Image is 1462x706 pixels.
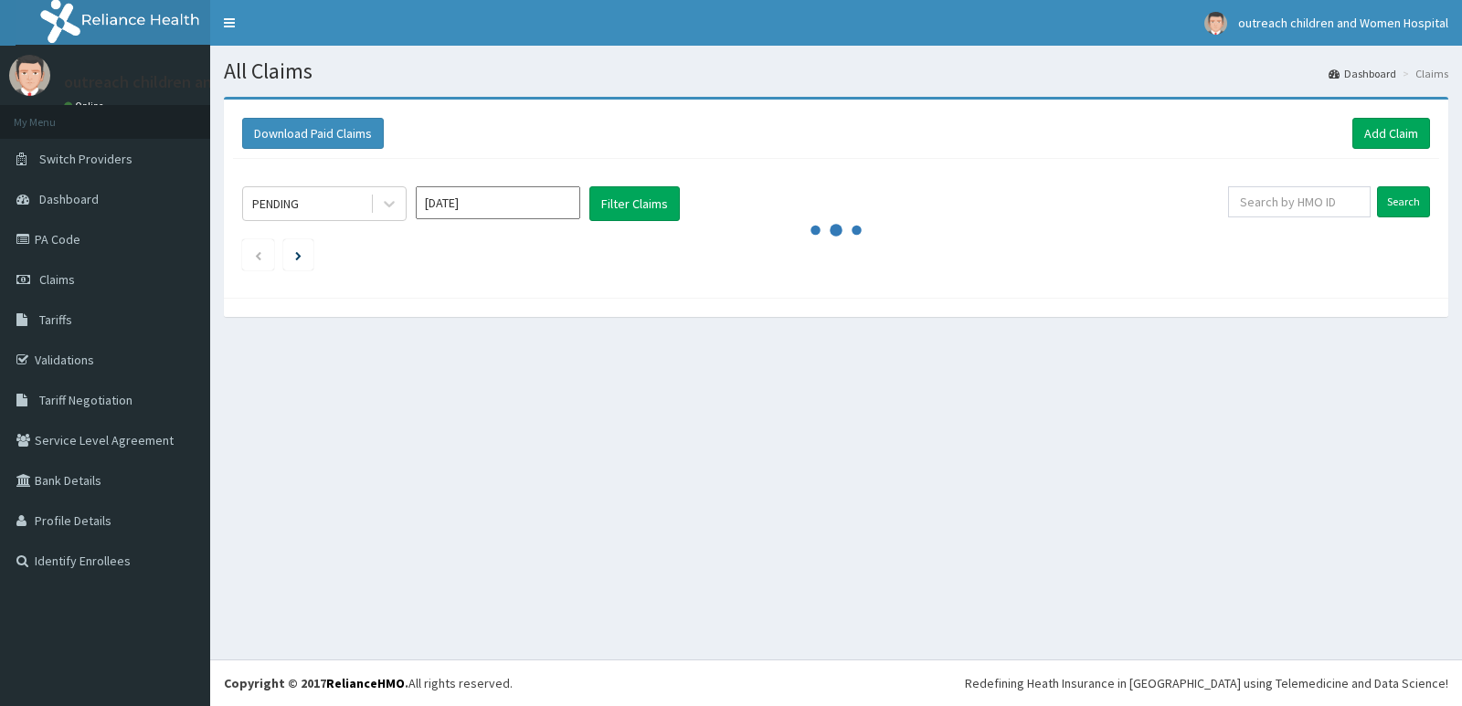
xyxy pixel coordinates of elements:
[242,118,384,149] button: Download Paid Claims
[589,186,680,221] button: Filter Claims
[9,55,50,96] img: User Image
[39,311,72,328] span: Tariffs
[416,186,580,219] input: Select Month and Year
[254,247,262,263] a: Previous page
[210,659,1462,706] footer: All rights reserved.
[1329,66,1396,81] a: Dashboard
[39,191,99,207] span: Dashboard
[1238,15,1448,31] span: outreach children and Women Hospital
[39,392,132,408] span: Tariff Negotiation
[224,675,408,691] strong: Copyright © 2017 .
[39,151,132,167] span: Switch Providers
[1228,186,1372,217] input: Search by HMO ID
[1377,186,1430,217] input: Search
[64,74,342,90] p: outreach children and Women Hospital
[295,247,302,263] a: Next page
[809,203,863,258] svg: audio-loading
[1352,118,1430,149] a: Add Claim
[224,59,1448,83] h1: All Claims
[64,100,108,112] a: Online
[1204,12,1227,35] img: User Image
[326,675,405,691] a: RelianceHMO
[252,195,299,213] div: PENDING
[39,271,75,288] span: Claims
[965,674,1448,692] div: Redefining Heath Insurance in [GEOGRAPHIC_DATA] using Telemedicine and Data Science!
[1398,66,1448,81] li: Claims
